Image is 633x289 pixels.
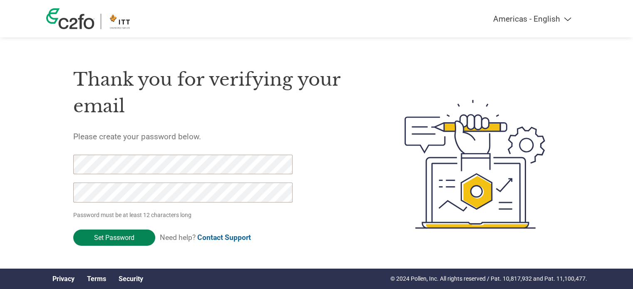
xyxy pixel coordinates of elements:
[73,211,295,220] p: Password must be at least 12 characters long
[73,66,365,120] h1: Thank you for verifying your email
[46,8,94,29] img: c2fo logo
[73,132,365,141] h5: Please create your password below.
[73,230,155,246] input: Set Password
[52,275,74,283] a: Privacy
[197,233,251,242] a: Contact Support
[119,275,143,283] a: Security
[390,54,560,274] img: create-password
[87,275,106,283] a: Terms
[160,233,251,242] span: Need help?
[390,274,587,283] p: © 2024 Pollen, Inc. All rights reserved / Pat. 10,817,932 and Pat. 11,100,477.
[107,14,132,29] img: ITT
